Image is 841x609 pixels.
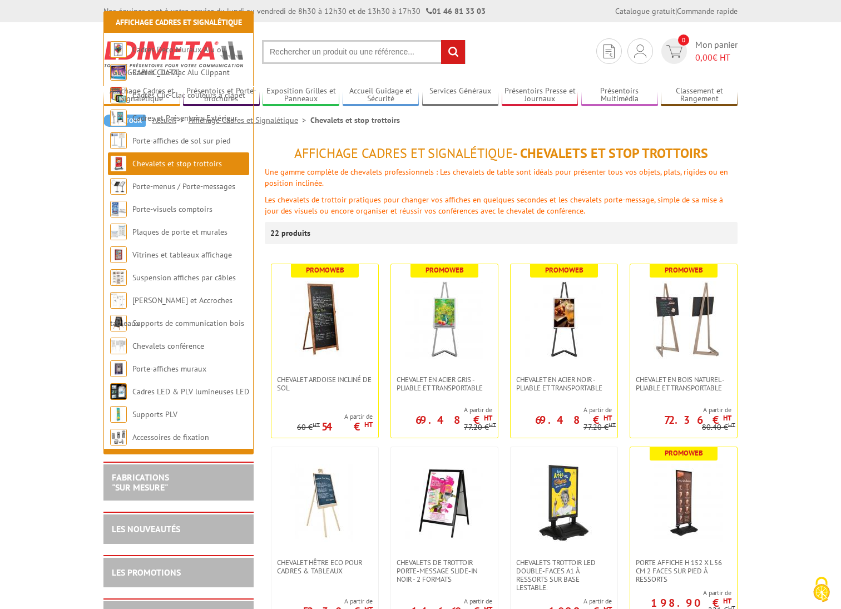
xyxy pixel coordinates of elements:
b: Promoweb [306,265,344,275]
a: FABRICATIONS"Sur Mesure" [112,472,169,493]
img: Cimaises et Accroches tableaux [110,292,127,309]
img: Chevalets et stop trottoirs [110,155,127,172]
span: A partir de [548,597,612,606]
button: Cookies (fenêtre modale) [802,571,841,609]
h1: - Chevalets et stop trottoirs [265,146,738,161]
span: Une gamme complète de chevalets professionnels : Les chevalets de table sont idéals pour présente... [265,167,728,188]
b: Promoweb [665,265,703,275]
span: A partir de [303,597,373,606]
span: Mon panier [695,38,738,64]
p: 60 € [297,423,320,432]
a: Exposition Grilles et Panneaux [263,86,339,105]
a: Présentoirs Multimédia [581,86,658,105]
img: Cadres Deco Muraux Alu ou Bois [110,41,127,58]
sup: HT [609,421,616,429]
p: 69.48 € [415,417,492,423]
p: 22 produits [270,222,312,244]
sup: HT [723,596,731,606]
span: A partir de [411,597,492,606]
sup: HT [603,413,612,423]
p: 54 € [321,423,373,430]
img: Cadres LED & PLV lumineuses LED [110,383,127,400]
b: Promoweb [426,265,464,275]
a: Présentoirs et Porte-brochures [183,86,260,105]
img: Porte-affiches muraux [110,360,127,377]
a: Catalogue gratuit [615,6,675,16]
span: Les chevalets de trottoir pratiques pour changer vos affiches en quelques secondes et les chevale... [265,195,723,216]
input: rechercher [441,40,465,64]
img: Porte-affiches de sol sur pied [110,132,127,149]
span: Chevalet en Acier gris - Pliable et transportable [397,375,492,392]
a: devis rapide 0 Mon panier 0,00€ HT [659,38,738,64]
a: LES NOUVEAUTÉS [112,523,180,534]
span: A partir de [630,405,731,414]
span: 0,00 [695,52,713,63]
img: Cadres et Présentoirs Extérieur [110,110,127,126]
span: Chevalet hêtre ECO pour cadres & tableaux [277,558,373,575]
sup: HT [484,413,492,423]
a: Chevalets de trottoir porte-message Slide-in Noir - 2 formats [391,558,498,583]
a: Accessoires de fixation [132,432,209,442]
span: Affichage Cadres et Signalétique [294,145,513,162]
a: Chevalets et stop trottoirs [132,159,222,169]
a: Chevalet en Acier noir - Pliable et transportable [511,375,617,392]
a: Chevalets Trottoir LED double-faces A1 à ressorts sur base lestable. [511,558,617,592]
a: Cadres LED & PLV lumineuses LED [132,387,249,397]
a: Plaques de porte et murales [132,227,227,237]
a: Accueil Guidage et Sécurité [343,86,419,105]
a: Chevalet hêtre ECO pour cadres & tableaux [271,558,378,575]
img: Chevalet en bois naturel - Pliable et transportable [645,281,723,359]
p: 77.20 € [464,423,496,432]
div: Nos équipes sont à votre service du lundi au vendredi de 8h30 à 12h30 et de 13h30 à 17h30 [103,6,486,17]
p: 80.40 € [702,423,735,432]
a: Chevalet Ardoise incliné de sol [271,375,378,392]
img: Chevalet en Acier noir - Pliable et transportable [525,281,603,359]
img: Plaques de porte et murales [110,224,127,240]
img: Chevalets de trottoir porte-message Slide-in Noir - 2 formats [405,464,483,542]
img: Chevalet en Acier gris - Pliable et transportable [405,281,483,359]
img: devis rapide [666,45,682,58]
img: Chevalet Ardoise incliné de sol [286,281,364,359]
a: Suspension affiches par câbles [132,273,236,283]
span: Chevalet en bois naturel - Pliable et transportable [636,375,731,392]
img: Cookies (fenêtre modale) [808,576,835,603]
img: Porte Affiche H 152 x L 56 cm 2 faces sur pied à ressorts [645,464,723,542]
img: Porte-visuels comptoirs [110,201,127,217]
a: Porte Affiche H 152 x L 56 cm 2 faces sur pied à ressorts [630,558,737,583]
a: Cadres Clic-Clac Alu Clippant [132,67,230,77]
sup: HT [489,421,496,429]
a: Porte-menus / Porte-messages [132,181,235,191]
img: Vitrines et tableaux affichage [110,246,127,263]
p: 72.36 € [664,417,731,423]
input: Rechercher un produit ou une référence... [262,40,466,64]
a: Cadres Deco Muraux Alu ou [GEOGRAPHIC_DATA] [110,44,226,77]
a: Supports de communication bois [132,318,244,328]
img: devis rapide [634,44,646,58]
a: Chevalet en bois naturel - Pliable et transportable [630,375,737,392]
span: Chevalets de trottoir porte-message Slide-in Noir - 2 formats [397,558,492,583]
span: € HT [695,51,738,64]
div: | [615,6,738,17]
img: devis rapide [603,44,615,58]
a: Classement et Rangement [661,86,738,105]
sup: HT [364,420,373,429]
span: Chevalet Ardoise incliné de sol [277,375,373,392]
a: Vitrines et tableaux affichage [132,250,232,260]
img: Porte-menus / Porte-messages [110,178,127,195]
a: Porte-visuels comptoirs [132,204,212,214]
span: 0 [678,34,689,46]
img: Chevalets conférence [110,338,127,354]
sup: HT [728,421,735,429]
p: 77.20 € [583,423,616,432]
a: Commande rapide [677,6,738,16]
span: A partir de [630,588,731,597]
b: Promoweb [545,265,583,275]
span: A partir de [297,412,373,421]
p: 198.90 € [651,600,731,606]
a: Supports PLV [132,409,177,419]
img: Supports PLV [110,406,127,423]
a: Affichage Cadres et Signalétique [103,86,180,105]
li: Chevalets et stop trottoirs [310,115,400,126]
a: Services Généraux [422,86,499,105]
p: 69.48 € [535,417,612,423]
